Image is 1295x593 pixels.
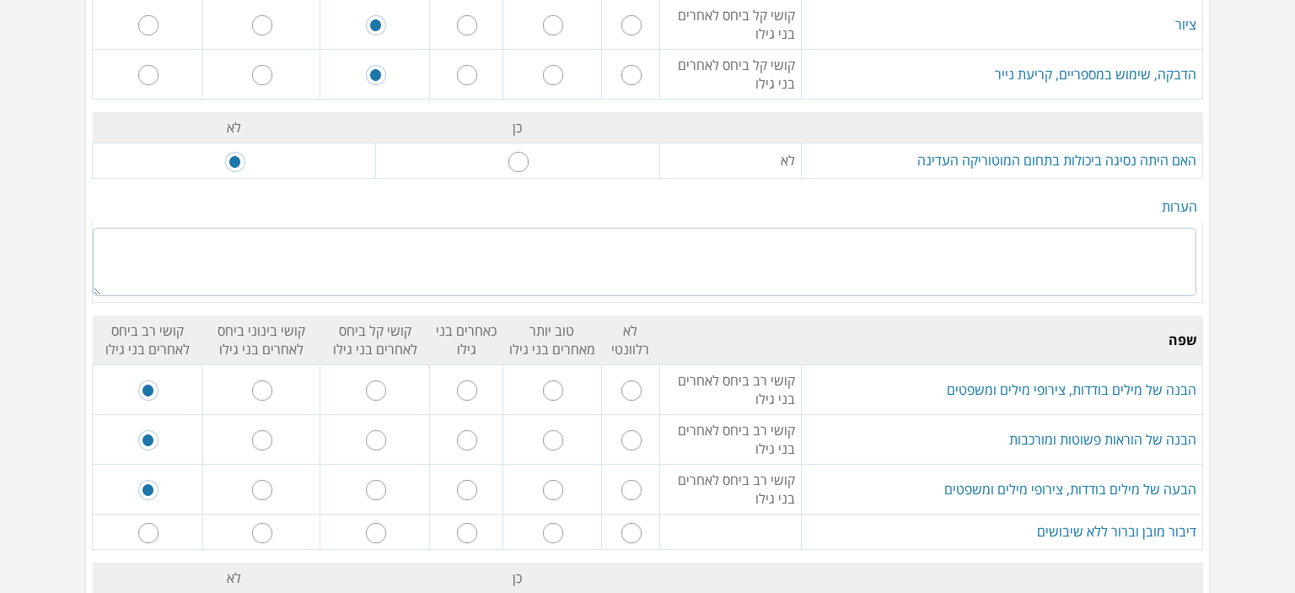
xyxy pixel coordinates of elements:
[802,315,1203,365] td: שפה
[802,414,1203,464] td: הבנה של הוראות פשוטות ומורכבות
[802,364,1203,414] td: הבנה של מילים בודדות, צירופי מילים ומשפטים
[502,315,601,365] td: טוב יותר מאחרים בני גילו
[659,143,802,178] td: לא
[93,112,376,143] td: לא
[802,49,1203,99] td: הדבקה, שימוש במספריים, קריעת נייר
[802,514,1203,549] td: דיבור מובן וברור ללא שיבושים
[376,112,659,143] td: כן
[202,315,320,365] td: קושי בינוני ביחס לאחרים בני גילו
[659,364,802,414] td: קושי רב ביחס לאחרים בני גילו
[430,315,502,365] td: כאחרים בני גילו
[802,464,1203,514] td: הבעה של מילים בודדות, צירופי מילים ומשפטים
[659,49,802,99] td: קושי קל ביחס לאחרים בני גילו
[93,315,203,365] td: קושי רב ביחס לאחרים בני גילו
[320,315,430,365] td: קושי קל ביחס לאחרים בני גילו
[659,464,802,514] td: קושי רב ביחס לאחרים בני גילו
[659,414,802,464] td: קושי רב ביחס לאחרים בני גילו
[601,315,659,365] td: לא רלוונטי
[93,191,1203,222] td: הערות
[802,143,1203,178] td: האם היתה נסיגה ביכולות בתחום המוטוריקה העדינה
